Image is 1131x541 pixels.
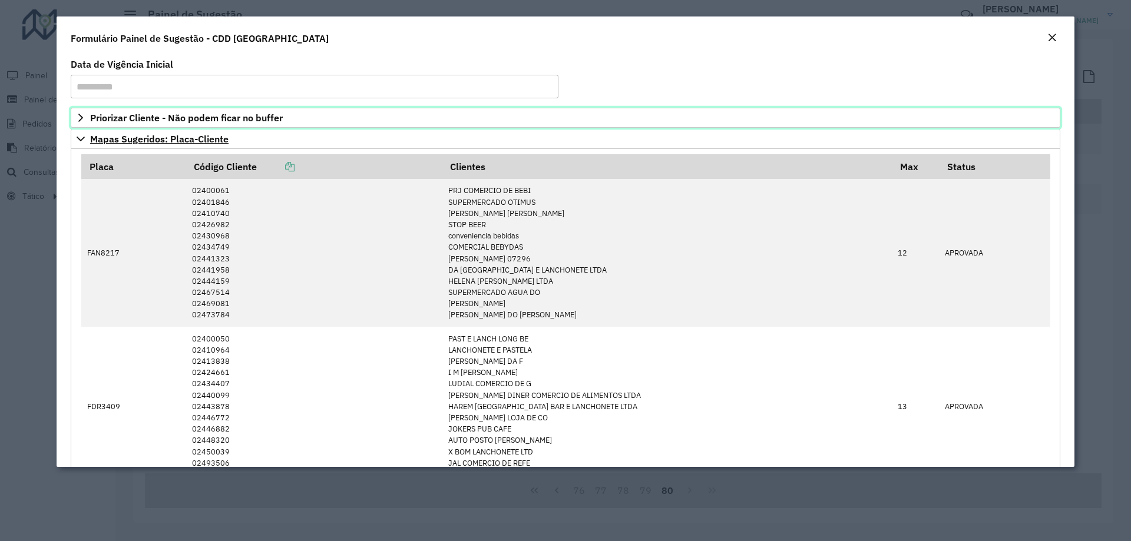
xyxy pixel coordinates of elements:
[71,108,1060,128] a: Priorizar Cliente - Não podem ficar no buffer
[257,161,295,172] a: Copiar
[1044,31,1060,46] button: Close
[81,327,186,486] td: FDR3409
[939,179,1050,327] td: APROVADA
[892,154,939,179] th: Max
[892,327,939,486] td: 13
[71,129,1060,149] a: Mapas Sugeridos: Placa-Cliente
[81,179,186,327] td: FAN8217
[186,179,442,327] td: 02400061 02401846 02410740 02426982 02430968 02434749 02441323 02441958 02444159 02467514 0246908...
[442,179,891,327] td: PRJ COMERCIO DE BEBI SUPERMERCADO OTIMUS [PERSON_NAME] [PERSON_NAME] STOP BEER conveniencia bebid...
[186,154,442,179] th: Código Cliente
[81,154,186,179] th: Placa
[186,327,442,486] td: 02400050 02410964 02413838 02424661 02434407 02440099 02443878 02446772 02446882 02448320 0245003...
[442,327,891,486] td: PAST E LANCH LONG BE LANCHONETE E PASTELA [PERSON_NAME] DA F I M [PERSON_NAME] LUDIAL COMERCIO DE...
[939,154,1050,179] th: Status
[939,327,1050,486] td: APROVADA
[1047,33,1057,42] em: Fechar
[90,113,283,122] span: Priorizar Cliente - Não podem ficar no buffer
[71,57,173,71] label: Data de Vigência Inicial
[90,134,229,144] span: Mapas Sugeridos: Placa-Cliente
[71,31,329,45] h4: Formulário Painel de Sugestão - CDD [GEOGRAPHIC_DATA]
[442,154,891,179] th: Clientes
[892,179,939,327] td: 12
